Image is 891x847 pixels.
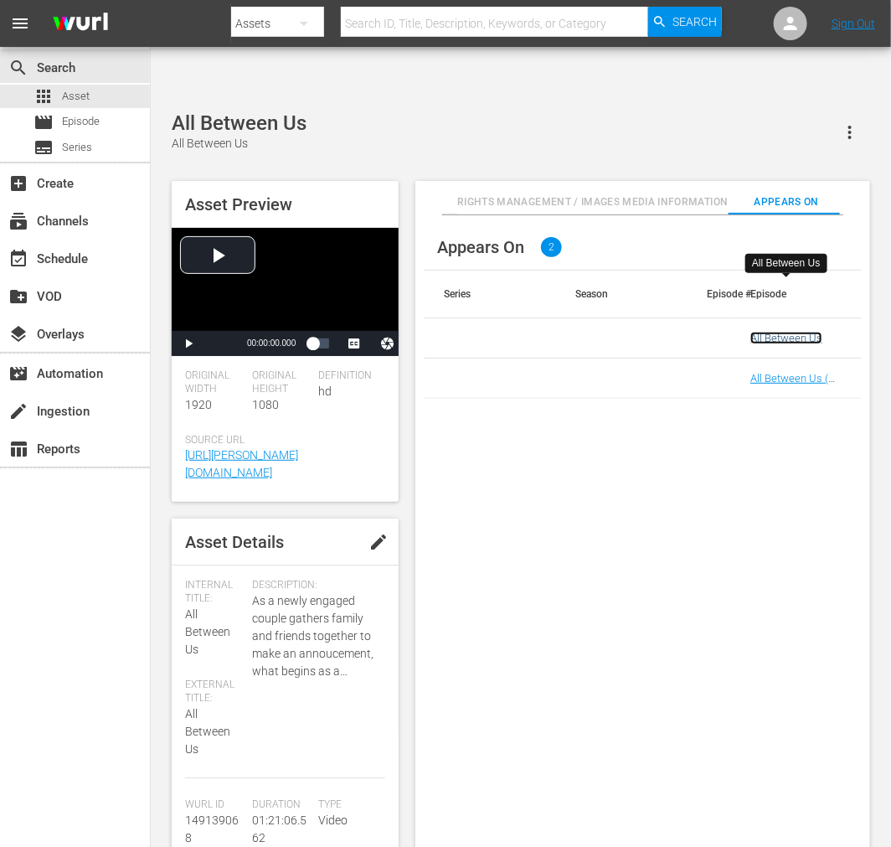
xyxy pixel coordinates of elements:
button: Search [648,7,722,37]
span: Series [33,137,54,158]
span: Video [319,813,348,827]
span: All Between Us [185,607,230,656]
span: Channels [8,211,28,231]
a: All Between Us [750,332,822,344]
span: Original Width [185,369,244,396]
th: Episode [730,271,862,318]
span: Rights Management / Images [457,194,620,211]
span: Description: [252,579,378,592]
span: Search [8,58,28,78]
span: Series [62,139,92,156]
span: 2 [541,237,562,257]
button: Fullscreen [438,331,471,356]
th: Series [424,271,555,318]
span: Overlays [8,324,28,344]
span: Search [672,7,717,37]
span: Original Height [252,369,311,396]
span: Automation [8,364,28,384]
span: Asset [33,86,54,106]
span: 00:00:00.000 [247,338,296,348]
button: Captions [337,331,371,356]
a: [URL][PERSON_NAME][DOMAIN_NAME] [185,448,298,479]
span: VOD [8,287,28,307]
div: All Between Us [172,111,306,135]
span: Media Information [620,194,731,211]
a: All Between Us (All Between Us (VARIANT)) [750,372,840,410]
button: edit [358,522,399,562]
span: Episode [62,113,100,130]
a: Sign Out [832,17,875,30]
img: ans4CAIJ8jUAAAAAAAAAAAAAAAAAAAAAAAAgQb4GAAAAAAAAAAAAAAAAAAAAAAAAJMjXAAAAAAAAAAAAAAAAAAAAAAAAgAT5G... [40,4,121,44]
th: Season [555,271,687,318]
span: All Between Us [185,707,230,756]
span: 1920 [185,398,212,411]
span: Definition [319,369,378,383]
span: Type [319,798,378,812]
div: All Between Us [752,256,820,271]
span: Create [8,173,28,194]
button: Picture-in-Picture [404,331,438,356]
span: Asset Details [185,532,284,552]
span: Source Url [185,434,377,447]
span: 01:21:06.562 [252,813,306,844]
span: As a newly engaged couple gathers family and friends together to make an annoucement, what begins... [252,592,378,680]
button: Jump To Time [371,331,404,356]
div: All Between Us [172,135,306,152]
span: Asset Preview [185,194,292,214]
th: Episode # [687,271,730,318]
span: Appears On [437,237,524,257]
span: 1080 [252,398,279,411]
span: Internal Title: [185,579,244,606]
span: 149139068 [185,813,239,844]
span: Ingestion [8,401,28,421]
span: Reports [8,439,28,459]
span: External Title: [185,679,244,705]
span: Wurl Id [185,798,244,812]
span: Episode [33,112,54,132]
span: menu [10,13,30,34]
div: Progress Bar [312,338,329,349]
span: Schedule [8,249,28,269]
span: Asset [62,88,90,105]
span: Appears On [731,194,842,211]
button: Play [172,331,205,356]
div: Video Player [172,228,399,356]
span: edit [368,532,389,552]
span: hd [319,385,332,398]
span: Duration [252,798,311,812]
